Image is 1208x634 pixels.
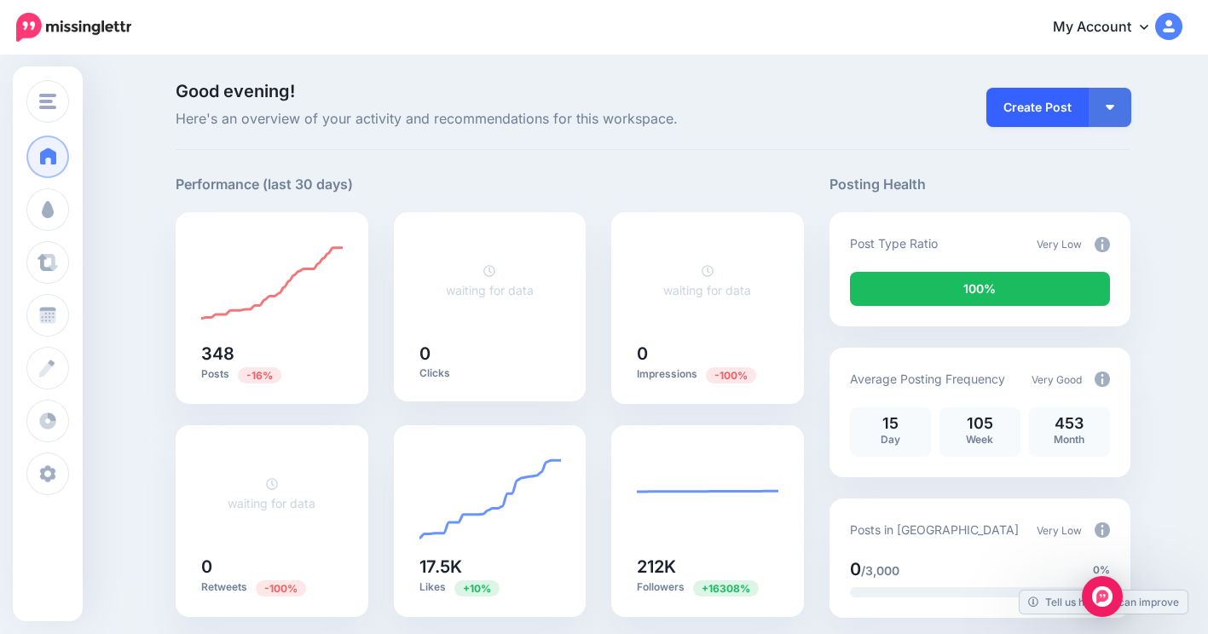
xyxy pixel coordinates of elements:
p: Likes [419,579,561,596]
p: Post Type Ratio [850,233,938,253]
div: Open Intercom Messenger [1082,576,1123,617]
span: Previous period: 8.28K [706,367,756,383]
span: Here's an overview of your activity and recommendations for this workspace. [176,108,804,130]
h5: 0 [637,345,778,362]
img: arrow-down-white.png [1106,105,1114,110]
h5: 17.5K [419,558,561,575]
span: Very Low [1037,238,1082,251]
span: 0% [1093,562,1110,579]
span: Previous period: 1.29K [693,580,759,597]
span: Month [1054,433,1084,446]
p: 15 [858,416,922,431]
h5: 212K [637,558,778,575]
p: 105 [948,416,1012,431]
span: Good evening! [176,81,295,101]
span: Very Low [1037,524,1082,537]
img: info-circle-grey.png [1095,372,1110,387]
p: 453 [1037,416,1101,431]
p: Clicks [419,366,561,380]
a: waiting for data [663,263,751,297]
img: menu.png [39,94,56,109]
span: Previous period: 412 [238,367,281,383]
p: Posts in [GEOGRAPHIC_DATA] [850,520,1019,539]
span: Day [881,433,900,446]
p: Followers [637,579,778,596]
h5: Posting Health [829,174,1130,195]
div: 100% of your posts in the last 30 days were manually created (i.e. were not from Drip Campaigns o... [850,272,1110,306]
h5: 0 [201,558,343,575]
a: Tell us how we can improve [1020,591,1188,614]
a: My Account [1036,7,1182,49]
span: Previous period: 12 [256,580,306,597]
img: info-circle-grey.png [1095,237,1110,252]
a: waiting for data [446,263,534,297]
p: Posts [201,366,343,383]
span: 0 [850,559,861,579]
a: waiting for data [228,476,315,510]
img: info-circle-grey.png [1095,522,1110,538]
span: Week [966,433,993,446]
h5: Performance (last 30 days) [176,174,353,195]
p: Impressions [637,366,778,383]
img: Missinglettr [16,13,131,42]
p: Retweets [201,579,343,596]
span: Previous period: 15.9K [454,580,500,597]
h5: 0 [419,345,561,362]
span: /3,000 [861,563,899,578]
a: Create Post [986,88,1089,127]
span: Very Good [1032,373,1082,386]
p: Average Posting Frequency [850,369,1005,389]
h5: 348 [201,345,343,362]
